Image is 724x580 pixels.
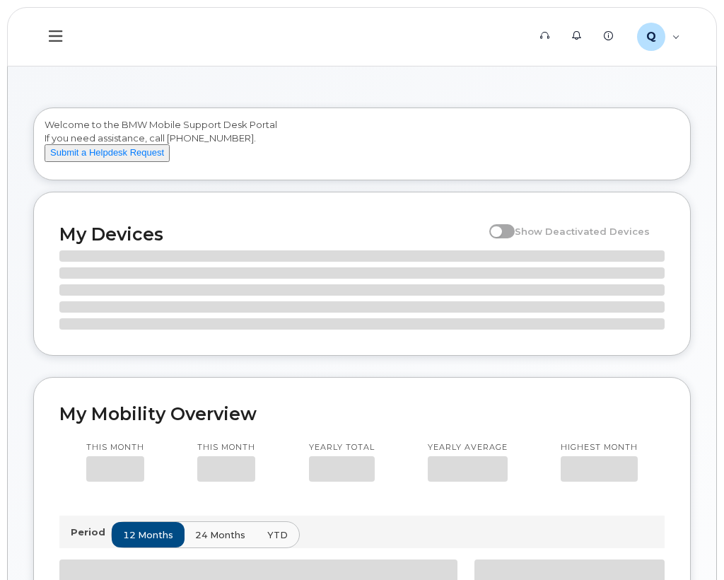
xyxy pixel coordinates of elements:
[71,526,111,539] p: Period
[197,442,255,453] p: This month
[561,442,638,453] p: Highest month
[86,442,144,453] p: This month
[309,442,375,453] p: Yearly total
[45,146,170,158] a: Submit a Helpdesk Request
[267,528,288,542] span: YTD
[45,118,679,175] div: Welcome to the BMW Mobile Support Desk Portal If you need assistance, call [PHONE_NUMBER].
[59,224,482,245] h2: My Devices
[45,144,170,162] button: Submit a Helpdesk Request
[515,226,650,237] span: Show Deactivated Devices
[195,528,245,542] span: 24 months
[59,403,665,424] h2: My Mobility Overview
[428,442,508,453] p: Yearly average
[489,218,501,229] input: Show Deactivated Devices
